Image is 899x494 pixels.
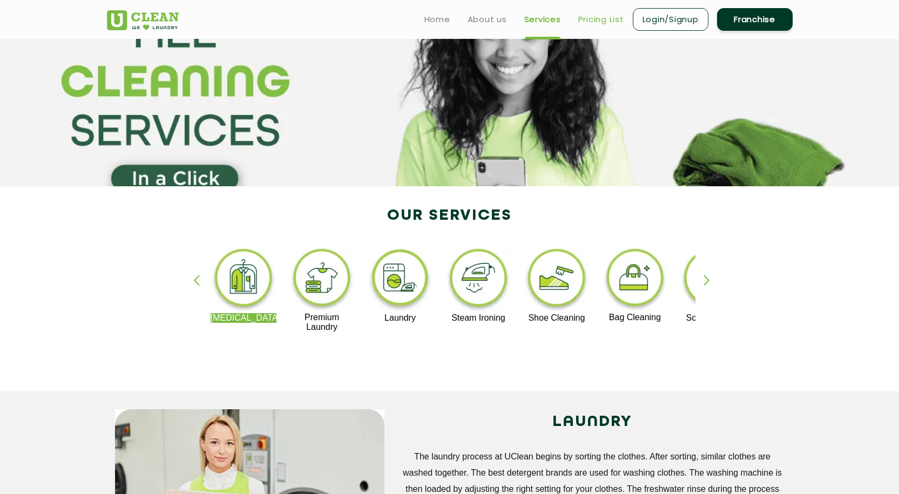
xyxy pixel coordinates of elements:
img: steam_ironing_11zon.webp [445,246,512,313]
a: About us [468,13,507,26]
img: bag_cleaning_11zon.webp [602,246,668,313]
img: UClean Laundry and Dry Cleaning [107,10,179,30]
img: shoe_cleaning_11zon.webp [524,246,590,313]
p: Bag Cleaning [602,313,668,322]
p: Shoe Cleaning [524,313,590,323]
img: dry_cleaning_11zon.webp [211,246,277,313]
p: Steam Ironing [445,313,512,323]
a: Franchise [717,8,793,31]
img: premium_laundry_cleaning_11zon.webp [289,246,355,313]
a: Login/Signup [633,8,708,31]
p: Sofa Cleaning [680,313,746,323]
img: laundry_cleaning_11zon.webp [367,246,434,313]
p: Laundry [367,313,434,323]
a: Home [424,13,450,26]
h2: LAUNDRY [401,409,785,435]
p: [MEDICAL_DATA] [211,313,277,323]
p: Premium Laundry [289,313,355,332]
a: Pricing List [578,13,624,26]
a: Services [524,13,561,26]
img: sofa_cleaning_11zon.webp [680,246,746,313]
